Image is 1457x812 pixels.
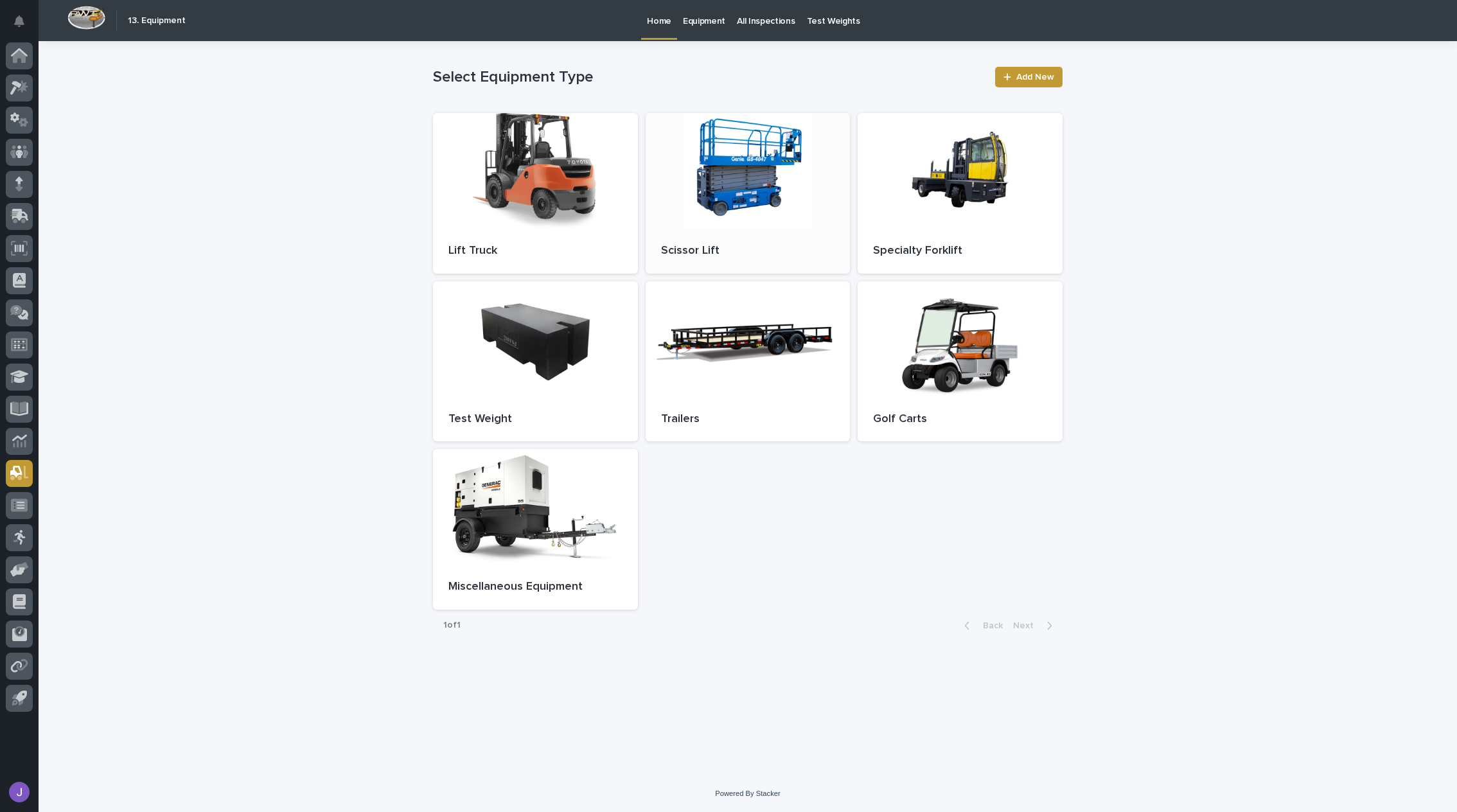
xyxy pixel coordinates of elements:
[873,412,1047,427] p: Golf Carts
[873,244,1047,258] p: Specialty Forklift
[433,610,471,641] p: 1 of 1
[448,412,623,427] p: Test Weight
[995,67,1063,87] a: Add New
[433,281,638,442] a: Test Weight
[448,580,623,594] p: Miscellaneous Equipment
[646,281,851,442] a: Trailers
[858,281,1063,442] a: Golf Carts
[433,449,638,610] a: Miscellaneous Equipment
[661,412,835,427] p: Trailers
[128,15,186,26] h2: 13. Equipment
[1008,620,1063,631] button: Next
[433,68,987,87] h1: Select Equipment Type
[6,8,33,35] button: Notifications
[975,621,1003,630] span: Back
[661,244,835,258] p: Scissor Lift
[1013,621,1041,630] span: Next
[6,779,33,806] button: users-avatar
[954,620,1008,631] button: Back
[858,113,1063,274] a: Specialty Forklift
[16,15,33,36] div: Notifications
[448,244,623,258] p: Lift Truck
[715,790,780,797] a: Powered By Stacker
[67,6,105,30] img: Workspace Logo
[433,113,638,274] a: Lift Truck
[1016,73,1054,82] span: Add New
[646,113,851,274] a: Scissor Lift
